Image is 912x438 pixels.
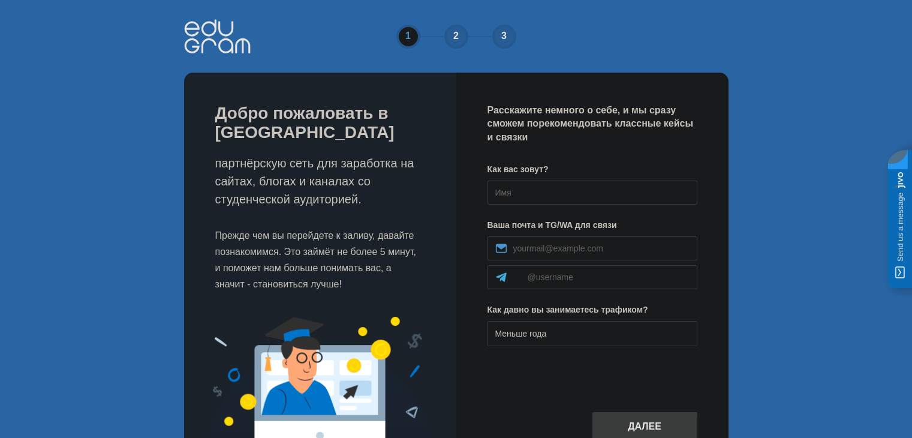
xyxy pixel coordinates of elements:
[487,219,697,232] p: Ваша почта и TG/WA для связи
[487,181,697,205] input: Имя
[513,244,690,253] input: yourmail@example.com
[487,304,697,316] p: Как давно вы занимаетесь трафиком?
[487,163,697,176] p: Как вас зовут?
[215,154,432,208] p: партнёрскую сеть для заработка на сайтах, блогах и каналах со студенческой аудиторией.
[444,25,468,49] div: 2
[528,272,690,282] input: @username
[396,25,420,49] div: 1
[215,227,432,293] p: Прежде чем вы перейдете к заливу, давайте познакомимся. Это займёт не более 5 минут, и поможет на...
[495,329,547,338] span: Меньше года
[215,104,432,142] p: Добро пожаловать в [GEOGRAPHIC_DATA]
[492,25,516,49] div: 3
[487,104,697,144] p: Расскажите немного о себе, и мы сразу сможем порекомендовать классные кейсы и связки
